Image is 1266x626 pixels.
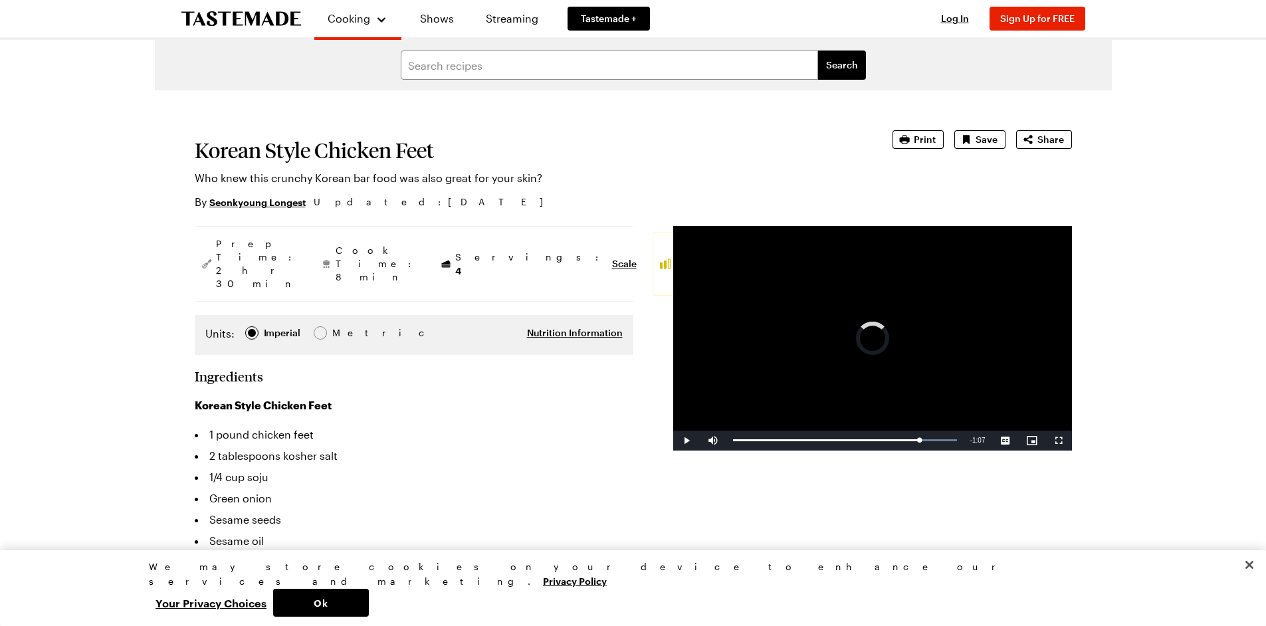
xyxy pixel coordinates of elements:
button: Share [1016,130,1072,149]
button: Log In [928,12,982,25]
video-js: Video Player [673,226,1072,451]
span: 1:07 [972,437,985,444]
div: Imperial [264,326,300,340]
h2: Ingredients [195,368,263,384]
button: Cooking [328,5,388,32]
div: Progress Bar [733,439,957,441]
span: Sign Up for FREE [1000,13,1075,24]
div: We may store cookies on your device to enhance our services and marketing. [149,560,1106,589]
button: Sign Up for FREE [990,7,1085,31]
button: Picture-in-Picture [1019,431,1045,451]
span: Updated : [DATE] [314,195,556,209]
div: Privacy [149,560,1106,617]
h1: Korean Style Chicken Feet [195,138,855,162]
input: Search recipes [401,51,818,80]
span: Cook Time: 8 min [336,244,418,284]
span: - [970,437,972,444]
span: Cooking [328,12,370,25]
label: Units: [205,326,235,342]
span: Print [914,133,936,146]
li: Sesame seeds [195,509,633,530]
button: Scale [612,257,637,270]
p: Who knew this crunchy Korean bar food was also great for your skin? [195,170,855,186]
div: Imperial Metric [205,326,360,344]
span: 4 [455,264,461,276]
li: Green onion [195,488,633,509]
li: Sesame oil [195,530,633,552]
button: Play [673,431,700,451]
div: Metric [332,326,360,340]
li: 2 tablespoons kosher salt [195,445,633,467]
li: 1/4 cup soju [195,467,633,488]
span: Log In [941,13,969,24]
button: filters [818,51,866,80]
span: Search [826,58,858,72]
button: Close [1235,550,1264,579]
a: seonkyoung longest [209,195,306,209]
button: Captions [992,431,1019,451]
span: Servings: [455,251,605,278]
span: Tastemade + [581,12,637,25]
li: 1 pound chicken feet [195,424,633,445]
button: Fullscreen [1045,431,1072,451]
span: Share [1037,133,1064,146]
span: Metric [332,326,362,340]
span: Save [976,133,998,146]
button: Your Privacy Choices [149,589,273,617]
h3: Korean Style Chicken Feet [195,397,633,413]
span: Prep Time: 2 hr 30 min [216,237,298,290]
a: To Tastemade Home Page [181,11,301,27]
button: Ok [273,589,369,617]
button: Mute [700,431,726,451]
button: Save recipe [954,130,1005,149]
span: Imperial [264,326,302,340]
p: By [195,194,306,210]
button: Nutrition Information [527,326,623,340]
a: More information about your privacy, opens in a new tab [543,574,607,587]
a: Tastemade + [568,7,650,31]
button: Print [893,130,944,149]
